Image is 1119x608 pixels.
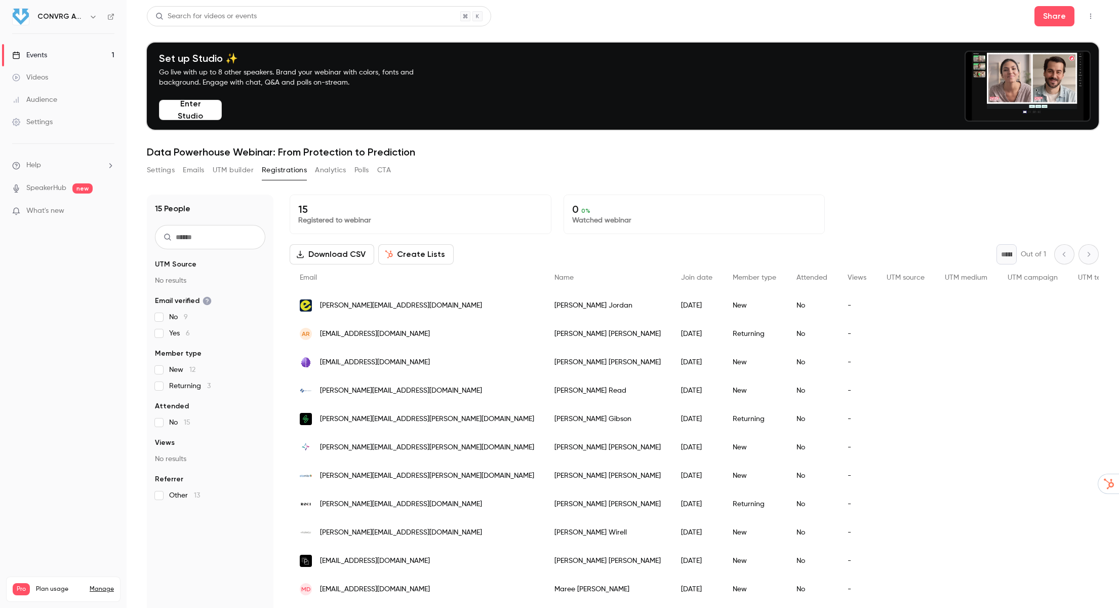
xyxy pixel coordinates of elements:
[837,575,876,603] div: -
[671,320,723,348] div: [DATE]
[155,454,265,464] p: No results
[90,585,114,593] a: Manage
[671,405,723,433] div: [DATE]
[544,348,671,376] div: [PERSON_NAME] [PERSON_NAME]
[572,215,817,225] p: Watched webinar
[945,274,987,281] span: UTM medium
[544,518,671,547] div: [PERSON_NAME] Wirell
[320,499,482,510] span: [PERSON_NAME][EMAIL_ADDRESS][DOMAIN_NAME]
[723,462,786,490] div: New
[786,433,837,462] div: No
[320,442,534,453] span: [PERSON_NAME][EMAIL_ADDRESS][PERSON_NAME][DOMAIN_NAME]
[723,575,786,603] div: New
[184,314,188,321] span: 9
[159,100,222,120] button: Enter Studio
[155,259,196,270] span: UTM Source
[786,291,837,320] div: No
[12,95,57,105] div: Audience
[300,470,312,482] img: atamis.co.uk
[155,401,189,411] span: Attended
[1034,6,1074,26] button: Share
[13,9,29,25] img: CONVRG Agency
[36,585,84,593] span: Plan usage
[155,259,265,501] section: facet-groups
[147,162,175,178] button: Settings
[169,381,211,391] span: Returning
[786,518,837,547] div: No
[186,330,190,337] span: 6
[544,376,671,405] div: [PERSON_NAME] Read
[723,320,786,348] div: Returning
[155,11,257,22] div: Search for videos or events
[572,203,817,215] p: 0
[183,162,204,178] button: Emails
[213,162,254,178] button: UTM builder
[723,433,786,462] div: New
[320,329,430,339] span: [EMAIL_ADDRESS][DOMAIN_NAME]
[302,329,310,338] span: AR
[837,462,876,490] div: -
[887,274,925,281] span: UTM source
[169,312,188,322] span: No
[796,274,827,281] span: Attended
[837,490,876,518] div: -
[671,433,723,462] div: [DATE]
[320,527,482,538] span: [PERSON_NAME][EMAIL_ADDRESS][DOMAIN_NAME]
[300,385,312,397] img: penarth.co.uk
[581,207,590,214] span: 0 %
[159,67,437,88] p: Go live with up to 8 other speakers. Brand your webinar with colors, fonts and background. Engage...
[723,490,786,518] div: Returning
[262,162,307,178] button: Registrations
[12,50,47,60] div: Events
[320,414,534,425] span: [PERSON_NAME][EMAIL_ADDRESS][PERSON_NAME][DOMAIN_NAME]
[300,441,312,453] img: ligtas.co.uk
[837,320,876,348] div: -
[147,146,1099,158] h1: Data Powerhouse Webinar: From Protection to Prediction
[723,291,786,320] div: New
[671,376,723,405] div: [DATE]
[671,291,723,320] div: [DATE]
[377,162,391,178] button: CTA
[290,244,374,264] button: Download CSV
[671,348,723,376] div: [DATE]
[786,348,837,376] div: No
[837,348,876,376] div: -
[189,366,195,373] span: 12
[184,419,190,426] span: 15
[837,547,876,575] div: -
[298,215,543,225] p: Registered to webinar
[544,433,671,462] div: [PERSON_NAME] [PERSON_NAME]
[194,492,200,499] span: 13
[786,490,837,518] div: No
[837,518,876,547] div: -
[155,349,202,359] span: Member type
[155,203,190,215] h1: 15 People
[786,547,837,575] div: No
[298,203,543,215] p: 15
[786,320,837,348] div: No
[554,274,574,281] span: Name
[169,490,200,501] span: Other
[544,547,671,575] div: [PERSON_NAME] [PERSON_NAME]
[723,405,786,433] div: Returning
[155,438,175,448] span: Views
[544,462,671,490] div: [PERSON_NAME] [PERSON_NAME]
[786,405,837,433] div: No
[681,274,712,281] span: Join date
[26,183,66,194] a: SpeakerHub
[544,291,671,320] div: [PERSON_NAME] Jordan
[378,244,454,264] button: Create Lists
[300,299,312,312] img: humnize.com
[207,383,211,390] span: 3
[26,206,64,216] span: What's new
[837,433,876,462] div: -
[671,518,723,547] div: [DATE]
[155,276,265,286] p: No results
[354,162,369,178] button: Polls
[786,376,837,405] div: No
[671,490,723,518] div: [DATE]
[12,117,53,127] div: Settings
[300,356,312,368] img: assetbank.co.uk
[26,160,41,171] span: Help
[723,376,786,405] div: New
